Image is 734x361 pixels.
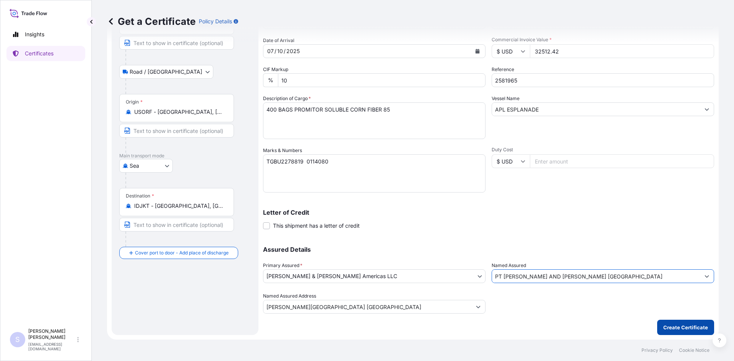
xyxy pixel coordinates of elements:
div: % [263,73,278,87]
p: Create Certificate [663,324,708,331]
p: Get a Certificate [107,15,196,28]
input: Enter percentage between 0 and 10% [278,73,486,87]
label: Named Assured [492,262,526,269]
input: Destination [134,202,224,210]
p: Assured Details [263,246,714,253]
input: Text to appear on certificate [119,218,234,231]
p: Main transport mode [119,153,251,159]
p: Policy Details [199,18,232,25]
label: Reference [492,66,514,73]
input: Origin [134,108,224,116]
input: Assured Name [492,269,700,283]
p: Letter of Credit [263,209,714,215]
input: Enter amount [530,44,714,58]
input: Type to search vessel name or IMO [492,102,700,116]
div: / [274,47,276,56]
p: Certificates [25,50,54,57]
label: Description of Cargo [263,95,311,102]
button: Show suggestions [700,102,714,116]
button: Create Certificate [657,320,714,335]
p: [PERSON_NAME] [PERSON_NAME] [28,328,76,340]
span: Sea [130,162,139,170]
span: Primary Assured [263,262,302,269]
span: Duty Cost [492,147,714,153]
a: Cookie Notice [679,347,710,353]
button: Select transport [119,65,213,79]
div: Destination [126,193,154,199]
a: Certificates [6,46,85,61]
label: CIF Markup [263,66,288,73]
button: Show suggestions [700,269,714,283]
button: Cover port to door - Add place of discharge [119,247,238,259]
input: Enter amount [530,154,714,168]
div: month, [276,47,284,56]
input: Text to appear on certificate [119,36,234,50]
div: year, [286,47,300,56]
button: Select transport [119,159,173,173]
label: Named Assured Address [263,292,316,300]
span: Road / [GEOGRAPHIC_DATA] [130,68,202,76]
p: [EMAIL_ADDRESS][DOMAIN_NAME] [28,342,76,351]
span: [PERSON_NAME] & [PERSON_NAME] Americas LLC [266,272,397,280]
div: / [284,47,286,56]
a: Insights [6,27,85,42]
div: day, [266,47,274,56]
button: Calendar [471,45,484,57]
input: Named Assured Address [263,300,471,314]
p: Insights [25,31,44,38]
button: Show suggestions [471,300,485,314]
input: Text to appear on certificate [119,124,234,138]
label: Marks & Numbers [263,147,302,154]
div: Origin [126,99,143,105]
input: Enter booking reference [492,73,714,87]
label: Vessel Name [492,95,520,102]
a: Privacy Policy [641,347,673,353]
button: [PERSON_NAME] & [PERSON_NAME] Americas LLC [263,269,486,283]
span: S [15,336,20,343]
span: Cover port to door - Add place of discharge [135,249,229,257]
span: This shipment has a letter of credit [273,222,360,230]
